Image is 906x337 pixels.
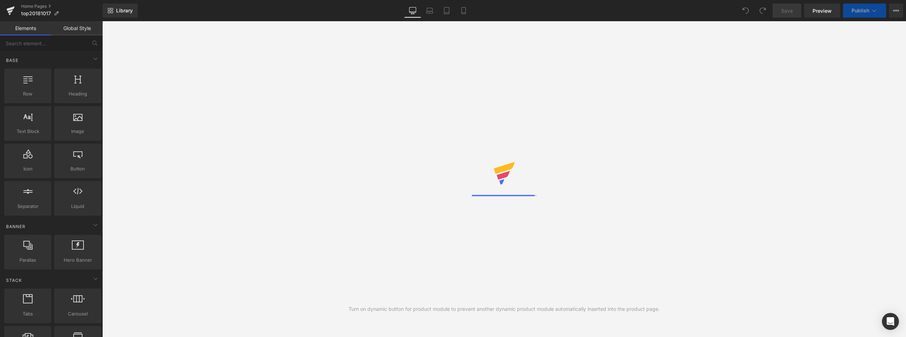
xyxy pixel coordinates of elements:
[21,11,51,16] span: top20181017
[813,7,832,14] span: Preview
[5,277,23,284] span: Stack
[781,7,793,14] span: Save
[455,4,472,18] a: Mobile
[6,90,49,98] span: Row
[739,4,753,18] button: Undo
[349,305,660,313] div: Turn on dynamic button for product module to prevent another dynamic product module automatically...
[5,57,19,64] span: Base
[6,310,49,318] span: Tabs
[851,8,869,13] span: Publish
[6,256,49,264] span: Parallax
[56,256,99,264] span: Hero Banner
[116,7,133,14] span: Library
[56,203,99,210] span: Liquid
[56,90,99,98] span: Heading
[56,165,99,173] span: Button
[889,4,903,18] button: More
[404,4,421,18] a: Desktop
[6,165,49,173] span: Icon
[6,128,49,135] span: Text Block
[882,313,899,330] div: Open Intercom Messenger
[56,310,99,318] span: Carousel
[804,4,840,18] a: Preview
[5,223,26,230] span: Banner
[21,4,103,9] a: Home Pages
[756,4,770,18] button: Redo
[51,21,103,35] a: Global Style
[843,4,886,18] button: Publish
[103,4,138,18] a: New Library
[421,4,438,18] a: Laptop
[56,128,99,135] span: Image
[6,203,49,210] span: Separator
[438,4,455,18] a: Tablet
